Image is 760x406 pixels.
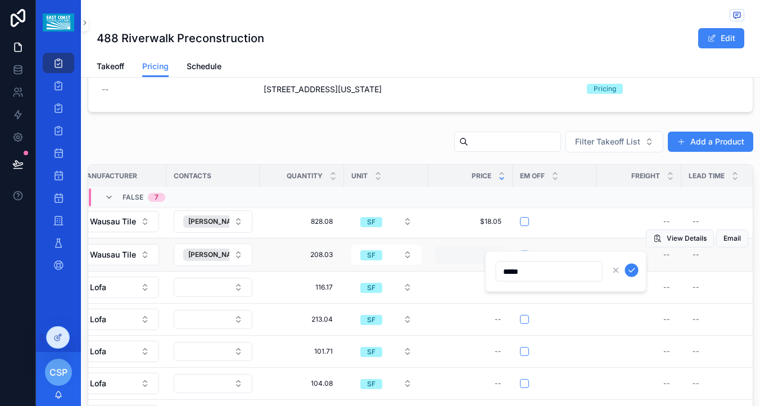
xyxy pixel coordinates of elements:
button: Unselect 352 [183,249,260,261]
div: SF [367,250,376,260]
a: Pricing [142,56,169,78]
span: [PERSON_NAME] [188,250,244,259]
div: SF [367,217,376,227]
button: Select Button [80,277,159,298]
span: Wausau Tile [90,216,136,227]
a: Schedule [187,56,221,79]
button: Email [716,229,748,247]
span: Quantity [287,172,323,181]
span: 208.03 [271,250,333,259]
span: View Details [667,234,707,243]
div: -- [495,379,501,388]
h1: 488 Riverwalk Preconstruction [97,30,264,46]
div: -- [663,283,670,292]
div: -- [663,315,670,324]
button: Edit [698,28,744,48]
span: Freight [631,172,660,181]
div: -- [693,283,699,292]
button: Select Button [174,342,252,361]
div: -- [693,217,699,226]
div: SF [367,315,376,325]
span: Takeoff [97,61,124,72]
button: Add a Product [668,132,753,152]
div: -- [663,217,670,226]
span: Manufacturer [80,172,137,181]
button: Select Button [566,131,663,152]
button: Select Button [174,210,252,233]
img: App logo [43,13,74,31]
button: Select Button [80,244,159,265]
button: Select Button [80,373,159,394]
button: Select Button [80,309,159,330]
button: Select Button [351,245,421,265]
div: -- [495,347,501,356]
div: -- [495,315,501,324]
button: Select Button [174,374,252,393]
button: View Details [646,229,714,247]
button: Select Button [174,278,252,297]
div: SF [367,347,376,357]
button: Select Button [351,277,421,297]
span: Email [723,234,741,243]
span: Lofa [90,282,106,293]
button: Select Button [351,211,421,232]
button: Select Button [80,211,159,232]
div: -- [693,250,699,259]
div: -- [693,315,699,324]
span: Lead Time [689,172,725,181]
span: Contacts [174,172,211,181]
div: -- [663,250,670,259]
span: Em Off [520,172,545,181]
div: -- [693,347,699,356]
span: 213.04 [271,315,333,324]
a: Takeoff [97,56,124,79]
span: 828.08 [271,217,333,226]
button: Unselect 352 [183,215,260,228]
button: Select Button [351,373,421,394]
span: CSP [49,366,67,379]
span: Pricing [142,61,169,72]
button: Select Button [80,341,159,362]
span: FALSE [123,193,143,202]
button: Select Button [351,309,421,330]
div: 7 [155,193,159,202]
span: 116.17 [271,283,333,292]
span: Filter Takeoff List [575,136,640,147]
div: Pricing [594,84,616,94]
div: SF [367,283,376,293]
div: -- [663,347,670,356]
span: -- [102,84,108,95]
span: Lofa [90,346,106,357]
span: Lofa [90,378,106,389]
div: scrollable content [36,45,81,290]
div: -- [693,379,699,388]
button: Select Button [351,341,421,362]
button: Select Button [174,310,252,329]
span: $18.05 [440,217,501,226]
span: Wausau Tile [90,249,136,260]
span: Schedule [187,61,221,72]
span: [PERSON_NAME] [188,217,244,226]
div: -- [663,379,670,388]
span: [STREET_ADDRESS][US_STATE] [264,84,578,95]
span: Unit [351,172,368,181]
button: Select Button [174,243,252,266]
span: 104.08 [271,379,333,388]
span: Lofa [90,314,106,325]
span: 101.71 [271,347,333,356]
span: Price [472,172,491,181]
